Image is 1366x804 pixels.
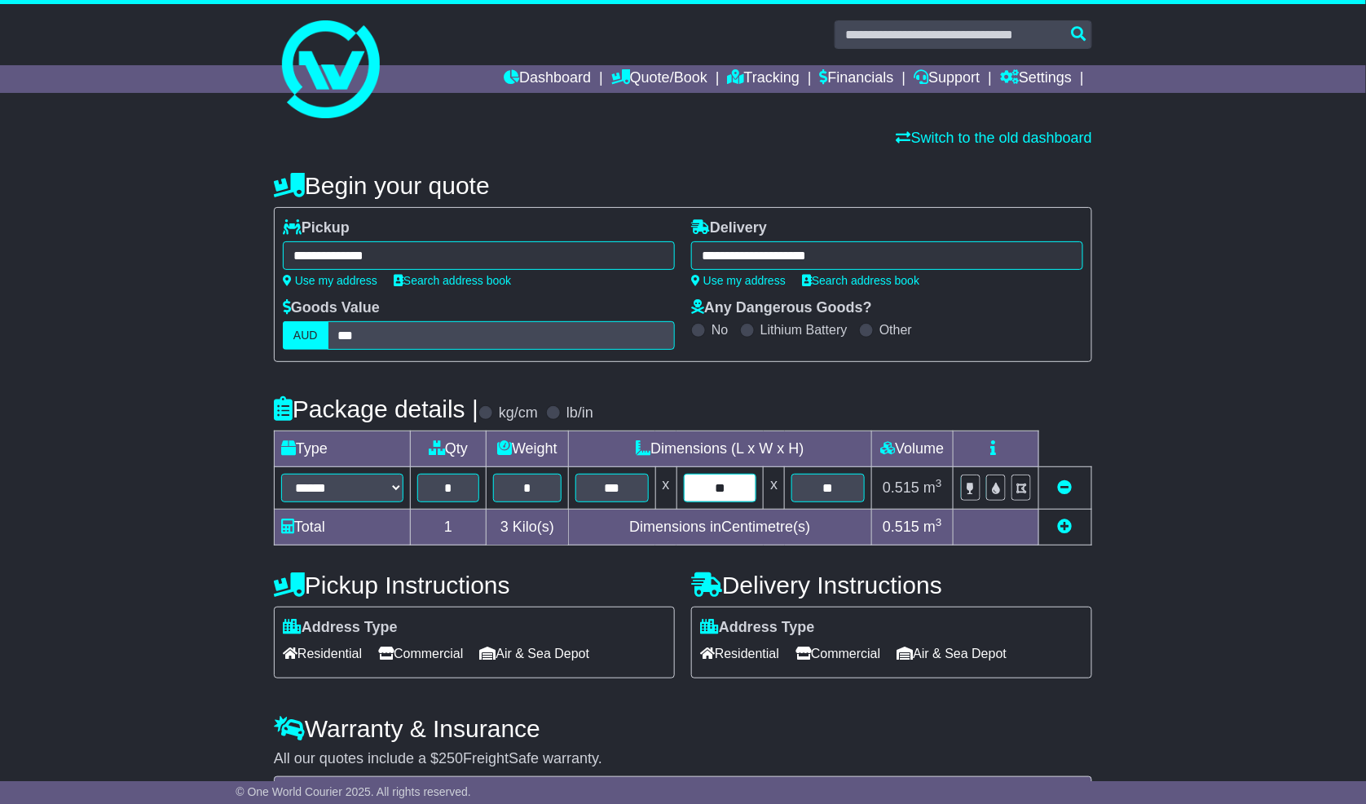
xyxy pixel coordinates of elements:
[728,65,800,93] a: Tracking
[274,572,675,599] h4: Pickup Instructions
[764,467,785,510] td: x
[500,519,509,535] span: 3
[283,274,377,287] a: Use my address
[897,130,1092,146] a: Switch to the old dashboard
[691,572,1092,599] h4: Delivery Instructions
[691,219,767,237] label: Delivery
[923,479,942,496] span: m
[820,65,894,93] a: Financials
[879,322,912,338] label: Other
[283,619,398,637] label: Address Type
[883,519,919,535] span: 0.515
[700,619,815,637] label: Address Type
[760,322,848,338] label: Lithium Battery
[274,715,1092,742] h4: Warranty & Insurance
[795,641,880,666] span: Commercial
[712,322,728,338] label: No
[936,516,942,528] sup: 3
[611,65,707,93] a: Quote/Book
[1058,479,1073,496] a: Remove this item
[914,65,980,93] a: Support
[655,467,676,510] td: x
[480,641,590,666] span: Air & Sea Depot
[700,641,779,666] span: Residential
[923,519,942,535] span: m
[1058,519,1073,535] a: Add new item
[274,750,1092,768] div: All our quotes include a $ FreightSafe warranty.
[691,274,786,287] a: Use my address
[871,431,953,467] td: Volume
[487,431,569,467] td: Weight
[283,219,350,237] label: Pickup
[566,404,593,422] label: lb/in
[568,510,871,546] td: Dimensions in Centimetre(s)
[883,479,919,496] span: 0.515
[504,65,591,93] a: Dashboard
[438,750,463,766] span: 250
[275,431,411,467] td: Type
[275,510,411,546] td: Total
[568,431,871,467] td: Dimensions (L x W x H)
[499,404,538,422] label: kg/cm
[236,785,471,798] span: © One World Courier 2025. All rights reserved.
[274,395,478,422] h4: Package details |
[274,172,1092,199] h4: Begin your quote
[283,299,380,317] label: Goods Value
[394,274,511,287] a: Search address book
[411,510,487,546] td: 1
[378,641,463,666] span: Commercial
[936,477,942,489] sup: 3
[283,641,362,666] span: Residential
[487,510,569,546] td: Kilo(s)
[691,299,872,317] label: Any Dangerous Goods?
[283,321,328,350] label: AUD
[411,431,487,467] td: Qty
[802,274,919,287] a: Search address book
[1000,65,1072,93] a: Settings
[897,641,1007,666] span: Air & Sea Depot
